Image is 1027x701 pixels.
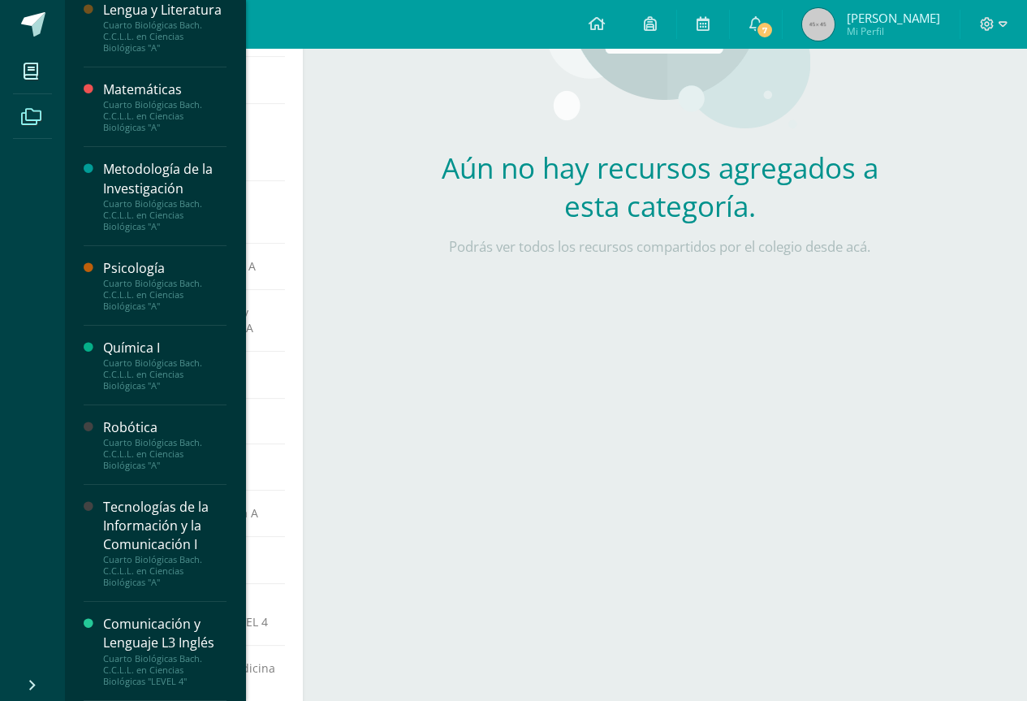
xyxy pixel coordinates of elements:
[421,238,900,256] p: Podrás ver todos los recursos compartidos por el colegio desde acá.
[802,8,835,41] img: 45x45
[421,149,900,225] h2: Aún no hay recursos agregados a esta categoría.
[103,615,227,686] a: Comunicación y Lenguaje L3 InglésCuarto Biológicas Bach. C.C.L.L. en Ciencias Biológicas "LEVEL 4"
[103,198,227,232] div: Cuarto Biológicas Bach. C.C.L.L. en Ciencias Biológicas "A"
[103,278,227,312] div: Cuarto Biológicas Bach. C.C.L.L. en Ciencias Biológicas "A"
[103,80,227,133] a: MatemáticasCuarto Biológicas Bach. C.C.L.L. en Ciencias Biológicas "A"
[103,437,227,471] div: Cuarto Biológicas Bach. C.C.L.L. en Ciencias Biológicas "A"
[103,259,227,312] a: PsicologíaCuarto Biológicas Bach. C.C.L.L. en Ciencias Biológicas "A"
[103,339,227,392] a: Química ICuarto Biológicas Bach. C.C.L.L. en Ciencias Biológicas "A"
[103,653,227,687] div: Cuarto Biológicas Bach. C.C.L.L. en Ciencias Biológicas "LEVEL 4"
[103,80,227,99] div: Matemáticas
[103,1,227,54] a: Lengua y LiteraturaCuarto Biológicas Bach. C.C.L.L. en Ciencias Biológicas "A"
[103,160,227,232] a: Metodología de la InvestigaciónCuarto Biológicas Bach. C.C.L.L. en Ciencias Biológicas "A"
[103,160,227,197] div: Metodología de la Investigación
[103,554,227,588] div: Cuarto Biológicas Bach. C.C.L.L. en Ciencias Biológicas "A"
[103,357,227,392] div: Cuarto Biológicas Bach. C.C.L.L. en Ciencias Biológicas "A"
[756,21,774,39] span: 7
[103,339,227,357] div: Química I
[103,615,227,652] div: Comunicación y Lenguaje L3 Inglés
[103,498,227,588] a: Tecnologías de la Información y la Comunicación ICuarto Biológicas Bach. C.C.L.L. en Ciencias Bio...
[103,418,227,471] a: RobóticaCuarto Biológicas Bach. C.C.L.L. en Ciencias Biológicas "A"
[103,19,227,54] div: Cuarto Biológicas Bach. C.C.L.L. en Ciencias Biológicas "A"
[103,418,227,437] div: Robótica
[847,24,940,38] span: Mi Perfil
[103,498,227,554] div: Tecnologías de la Información y la Comunicación I
[103,99,227,133] div: Cuarto Biológicas Bach. C.C.L.L. en Ciencias Biológicas "A"
[103,259,227,278] div: Psicología
[103,1,227,19] div: Lengua y Literatura
[847,10,940,26] span: [PERSON_NAME]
